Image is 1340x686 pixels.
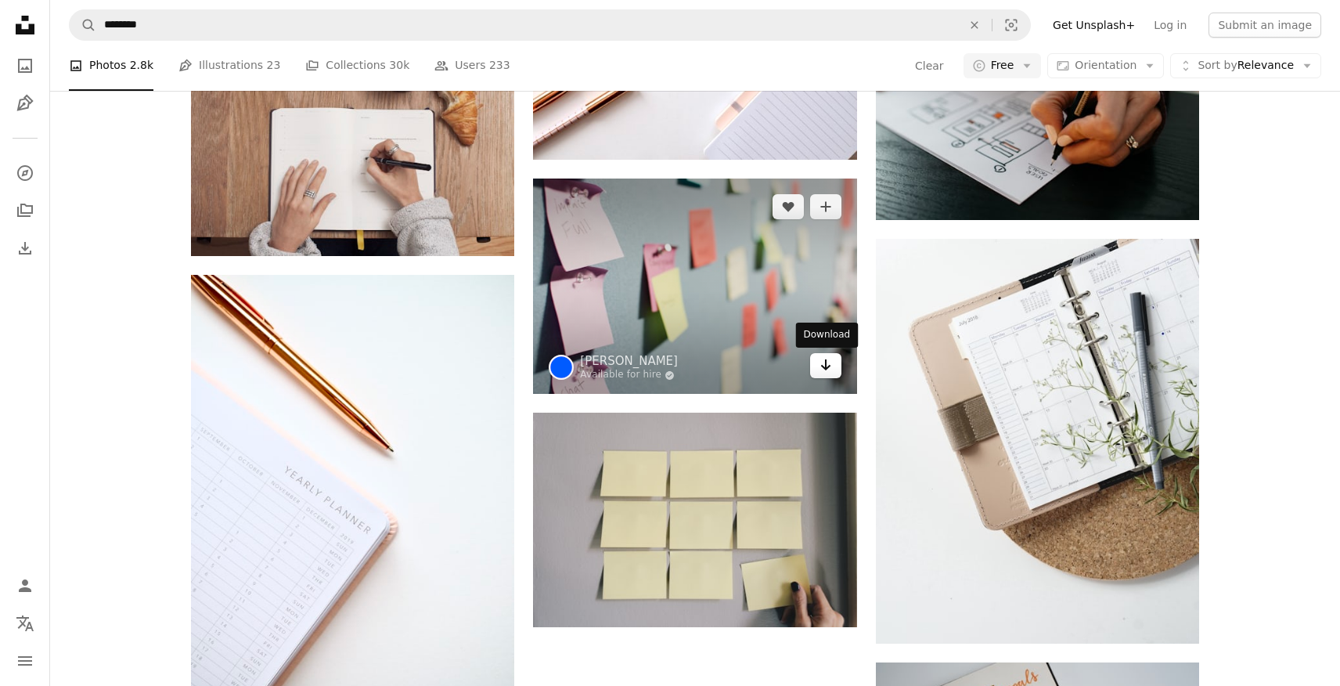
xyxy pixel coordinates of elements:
[810,353,841,378] a: Download
[991,58,1014,74] span: Free
[1198,59,1237,71] span: Sort by
[533,413,856,627] img: six white sticky notes
[9,195,41,226] a: Collections
[533,179,856,394] img: assorted notepads
[9,645,41,677] button: Menu
[533,279,856,293] a: assorted notepads
[914,53,945,78] button: Clear
[876,239,1199,644] img: grey and black pen on calendar book
[178,41,280,91] a: Illustrations 23
[389,57,409,74] span: 30k
[992,10,1030,40] button: Visual search
[9,88,41,119] a: Illustrations
[1075,59,1136,71] span: Orientation
[267,57,281,74] span: 23
[876,105,1199,119] a: person writing on white paper
[305,41,409,91] a: Collections 30k
[876,5,1199,220] img: person writing on white paper
[1198,58,1294,74] span: Relevance
[70,10,96,40] button: Search Unsplash
[876,434,1199,448] a: grey and black pen on calendar book
[191,141,514,155] a: person writing on a book
[964,53,1042,78] button: Free
[957,10,992,40] button: Clear
[9,570,41,601] a: Log in / Sign up
[773,194,804,219] button: Like
[1170,53,1321,78] button: Sort byRelevance
[549,355,574,380] img: Go to Patrick Perkins's profile
[9,157,41,189] a: Explore
[69,9,1031,41] form: Find visuals sitewide
[580,369,678,381] a: Available for hire
[580,353,678,369] a: [PERSON_NAME]
[191,41,514,256] img: person writing on a book
[796,323,859,348] div: Download
[1043,13,1144,38] a: Get Unsplash+
[191,483,514,497] a: white and black yearly planner notebook
[434,41,510,91] a: Users 233
[9,608,41,639] button: Language
[1047,53,1164,78] button: Orientation
[533,512,856,526] a: six white sticky notes
[1144,13,1196,38] a: Log in
[1209,13,1321,38] button: Submit an image
[9,9,41,44] a: Home — Unsplash
[489,57,510,74] span: 233
[9,50,41,81] a: Photos
[9,233,41,264] a: Download History
[810,194,841,219] button: Add to Collection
